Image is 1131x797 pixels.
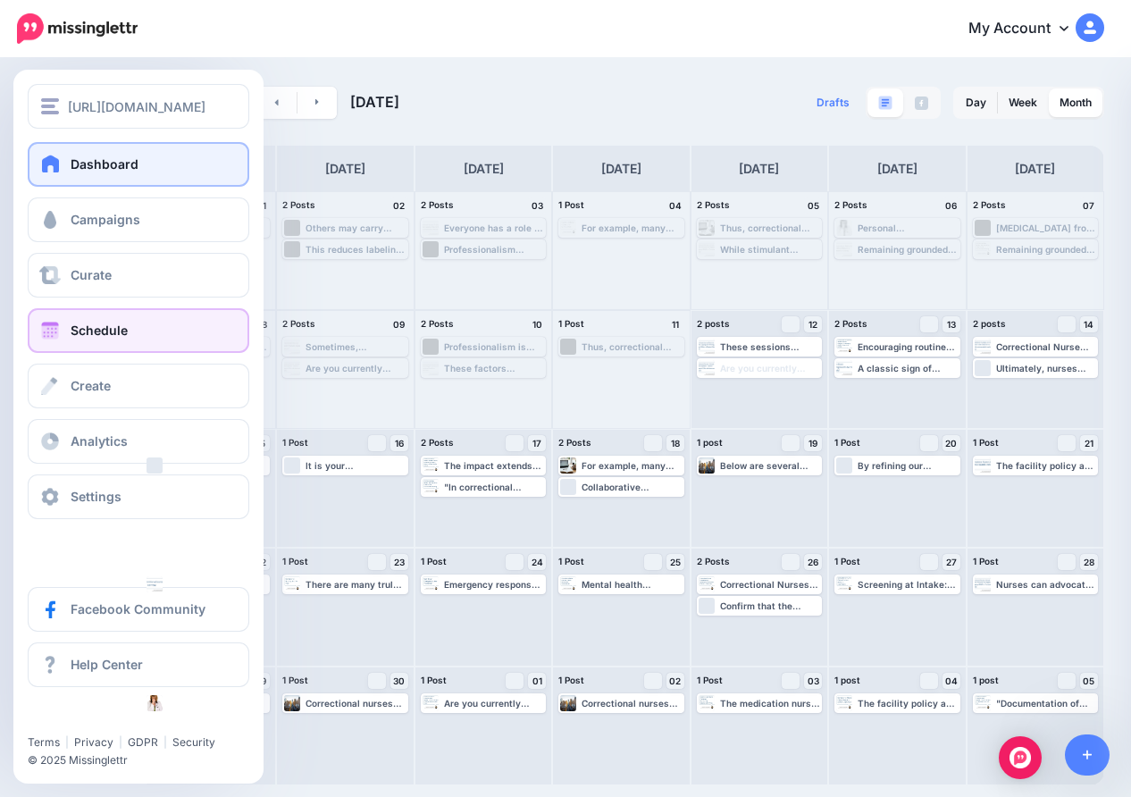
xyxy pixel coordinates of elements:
[973,199,1006,210] span: 2 Posts
[71,489,121,504] span: Settings
[393,676,405,685] span: 30
[28,751,263,769] li: © 2025 Missinglettr
[996,460,1096,471] div: The facility policy and procedure will dictate processes to follow, but most likely if the patien...
[996,244,1096,255] div: Remaining grounded in the [PERSON_NAME] Code of Ethics and the Correctional Nursing: Scope and St...
[858,363,958,373] div: A classic sign of [MEDICAL_DATA] in an unconscious patient is constricted pupils; however, do not...
[28,709,166,727] iframe: Twitter Follow Button
[444,244,544,255] div: Professionalism Behind the Wall: Why It Matters in Correctional Nursing Read more 👉 [URL] #Correc...
[582,698,682,709] div: Correctional nurses frequently encounter moral distress when patient needs conflict with institut...
[739,158,779,180] h4: [DATE]
[877,158,917,180] h4: [DATE]
[582,482,682,492] div: Collaborative Approach. Work with mental health professionals, security staff, and medical provid...
[1049,88,1102,117] a: Month
[697,675,723,685] span: 1 Post
[973,437,999,448] span: 1 Post
[71,657,143,672] span: Help Center
[720,222,820,233] div: Thus, correctional nurses may interact with demanding patients with unreasonable requests to whom...
[325,158,365,180] h4: [DATE]
[942,554,960,570] a: 27
[28,142,249,187] a: Dashboard
[282,675,308,685] span: 1 Post
[306,222,406,233] div: Others may carry misdiagnoses (e.g., [MEDICAL_DATA], [MEDICAL_DATA], or [MEDICAL_DATA]) due to ov...
[858,244,958,255] div: Remaining grounded in the [PERSON_NAME] Code of Ethics and the Correctional Nursing: Scope and St...
[1080,197,1098,214] h4: 07
[834,675,860,685] span: 1 post
[1080,673,1098,689] a: 05
[71,323,128,338] span: Schedule
[601,158,641,180] h4: [DATE]
[858,698,958,709] div: The facility policy and procedure will dictate processes to follow, but most likely if the patien...
[817,97,850,108] span: Drafts
[421,437,454,448] span: 2 Posts
[28,642,249,687] a: Help Center
[558,199,584,210] span: 1 Post
[671,439,680,448] span: 18
[973,556,999,566] span: 1 Post
[1080,435,1098,451] a: 21
[697,318,730,329] span: 2 posts
[834,318,867,329] span: 2 Posts
[834,556,860,566] span: 1 Post
[444,222,544,233] div: Everyone has a role to play and it is important to both understand and acknowledge the different ...
[28,84,249,129] button: [URL][DOMAIN_NAME]
[532,676,542,685] span: 01
[71,601,205,617] span: Facebook Community
[666,435,684,451] a: 18
[808,558,818,566] span: 26
[306,579,406,590] div: There are many truly dedicated healthcare professionals working in jails and prisons, often in ve...
[951,7,1104,51] a: My Account
[390,316,408,332] h4: 09
[28,735,60,749] a: Terms
[41,98,59,114] img: menu.png
[74,735,113,749] a: Privacy
[394,558,405,566] span: 23
[666,554,684,570] a: 25
[28,364,249,408] a: Create
[666,197,684,214] h4: 04
[720,698,820,709] div: The medication nurse had not made the connection between the patient’s bleeding and the medicatio...
[996,579,1096,590] div: Nurses can advocate for modified participation or mental health support so patients aren’t exclud...
[808,320,817,329] span: 12
[28,197,249,242] a: Campaigns
[834,437,860,448] span: 1 Post
[582,341,682,352] div: Thus, correctional nurses may interact with demanding patients with unreasonable requests to whom...
[720,460,820,471] div: Below are several high-risk categories every nurse working in corrections should be prepared to i...
[582,460,682,471] div: For example, many correctional nurses must be able to draw labs, obtain an [MEDICAL_DATA], and gi...
[71,156,138,172] span: Dashboard
[421,199,454,210] span: 2 Posts
[528,197,546,214] h4: 03
[71,378,111,393] span: Create
[71,212,140,227] span: Campaigns
[28,308,249,353] a: Schedule
[532,558,543,566] span: 24
[945,676,958,685] span: 04
[806,87,860,119] a: Drafts
[942,316,960,332] a: 13
[444,482,544,492] div: "In correctional healthcare, it takes on an even greater significance." [URL] #CorrectionalNursin...
[306,244,406,255] div: This reduces labeling patients as “manipulative” or “noncompliant” and supports more trauma-infor...
[558,318,584,329] span: 1 Post
[996,698,1096,709] div: "Documentation of oral and dental conditions at intake provides a foundation for ongoing treatmen...
[720,363,820,373] div: Are you currently undergoing a dental procedure or receiving dental treatment? Read more 👉 [URL] ...
[720,579,820,590] div: Correctional Nurses are in position to be the first to identify unintended medication effects. Re...
[942,435,960,451] a: 20
[998,88,1048,117] a: Week
[1085,439,1093,448] span: 21
[1083,676,1094,685] span: 05
[444,698,544,709] div: Are you currently undergoing a dental procedure or receiving dental treatment? Read more 👉 [URL] ...
[804,554,822,570] a: 26
[444,341,544,352] div: Professionalism is what transforms those daily challenges into a practice of which we can be prou...
[444,460,544,471] div: The impact extends beyond healthcare staff—custody officers, mental health providers, and chaplai...
[306,698,406,709] div: Correctional nurses are often the first point of contact for incarcerated persons with cognitive ...
[915,96,928,110] img: facebook-grey-square.png
[390,673,408,689] a: 30
[808,676,819,685] span: 03
[858,460,958,471] div: By refining our communication skills, we strengthen our role as patient advocates and essential m...
[28,419,249,464] a: Analytics
[999,736,1042,779] div: Open Intercom Messenger
[350,93,399,111] span: [DATE]
[390,197,408,214] h4: 02
[558,556,584,566] span: 1 Post
[558,675,584,685] span: 1 Post
[955,88,997,117] a: Day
